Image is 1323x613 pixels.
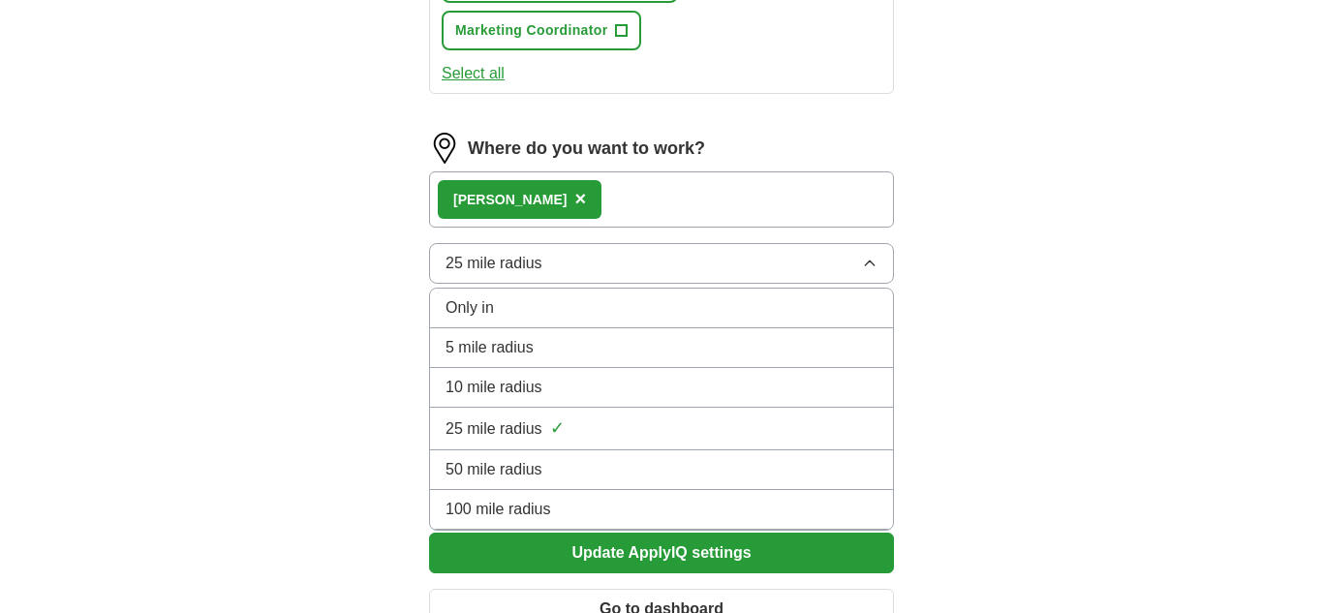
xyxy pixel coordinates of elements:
[453,190,567,210] div: [PERSON_NAME]
[446,252,542,275] span: 25 mile radius
[442,62,505,85] button: Select all
[446,498,551,521] span: 100 mile radius
[429,243,894,284] button: 25 mile radius
[429,133,460,164] img: location.png
[455,20,607,41] span: Marketing Coordinator
[468,136,705,162] label: Where do you want to work?
[446,458,542,481] span: 50 mile radius
[446,417,542,441] span: 25 mile radius
[446,336,534,359] span: 5 mile radius
[429,533,894,573] button: Update ApplyIQ settings
[550,415,565,442] span: ✓
[574,185,586,214] button: ×
[442,11,641,50] button: Marketing Coordinator
[446,296,494,320] span: Only in
[574,188,586,209] span: ×
[446,376,542,399] span: 10 mile radius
